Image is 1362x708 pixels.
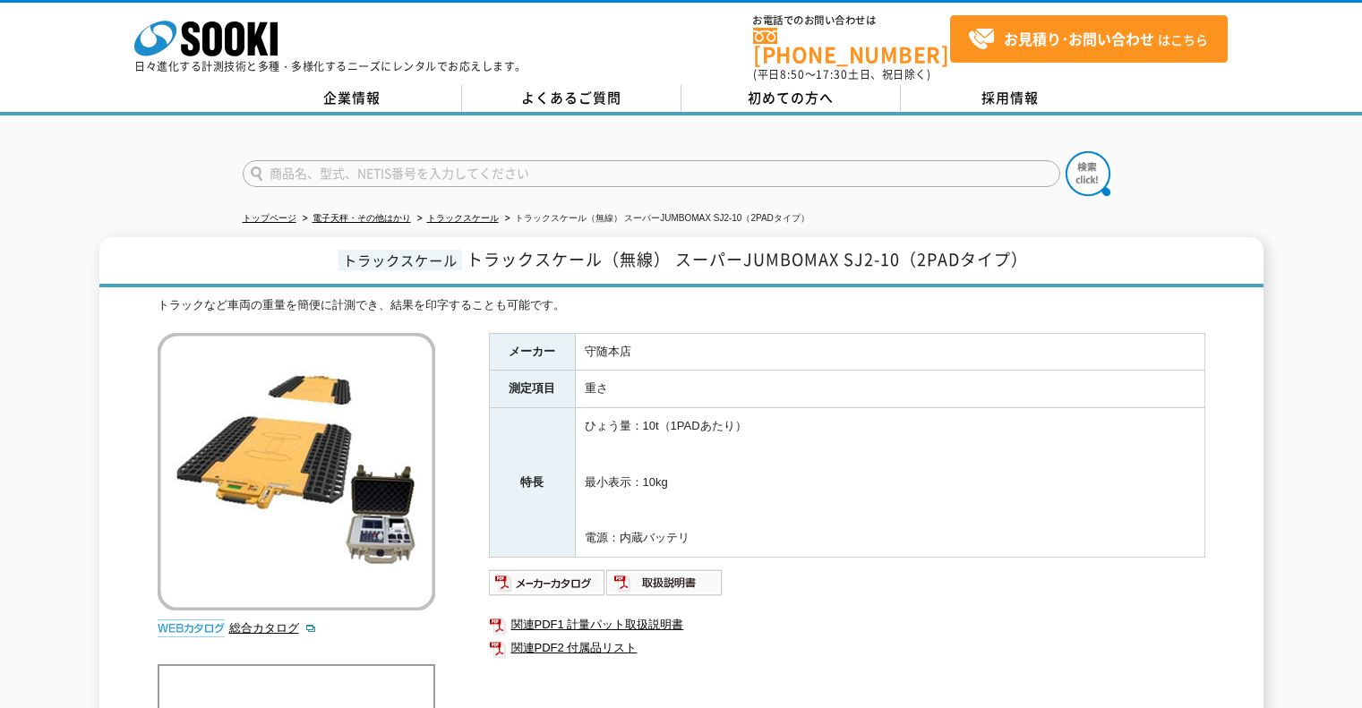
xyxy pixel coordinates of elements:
div: トラックなど車両の重量を簡便に計測でき、結果を印字することも可能です。 [158,296,1205,315]
a: [PHONE_NUMBER] [753,28,950,64]
img: btn_search.png [1066,151,1110,196]
a: トップページ [243,213,296,223]
td: 重さ [575,371,1204,408]
a: 採用情報 [901,85,1120,112]
img: webカタログ [158,619,225,637]
a: お見積り･お問い合わせはこちら [950,15,1228,63]
td: ひょう量：10t（1PADあたり） 最小表示：10kg 電源：内蔵バッテリ [575,408,1204,558]
span: 8:50 [780,66,805,82]
span: トラックスケール [338,250,462,270]
th: 測定項目 [489,371,575,408]
a: 取扱説明書 [606,580,724,593]
img: 取扱説明書 [606,568,724,597]
span: はこちら [968,26,1208,53]
input: 商品名、型式、NETIS番号を入力してください [243,160,1060,187]
span: 17:30 [816,66,848,82]
a: 総合カタログ [229,621,317,635]
img: トラックスケール（無線） スーパーJUMBOMAX SJ2-10（2PADタイプ） [158,333,435,610]
span: 初めての方へ [748,88,834,107]
span: (平日 ～ 土日、祝日除く) [753,66,930,82]
span: お電話でのお問い合わせは [753,15,950,26]
a: 初めての方へ [681,85,901,112]
td: 守随本店 [575,333,1204,371]
a: メーカーカタログ [489,580,606,593]
span: トラックスケール（無線） スーパーJUMBOMAX SJ2-10（2PADタイプ） [467,247,1028,271]
p: 日々進化する計測技術と多種・多様化するニーズにレンタルでお応えします。 [134,61,527,72]
strong: お見積り･お問い合わせ [1004,28,1154,49]
li: トラックスケール（無線） スーパーJUMBOMAX SJ2-10（2PADタイプ） [501,209,809,228]
a: 電子天秤・その他はかり [313,213,411,223]
a: 関連PDF2 付属品リスト [489,636,1205,660]
a: よくあるご質問 [462,85,681,112]
th: メーカー [489,333,575,371]
a: 関連PDF1 計量パット取扱説明書 [489,613,1205,636]
th: 特長 [489,408,575,558]
a: トラックスケール [427,213,499,223]
a: 企業情報 [243,85,462,112]
img: メーカーカタログ [489,568,606,597]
